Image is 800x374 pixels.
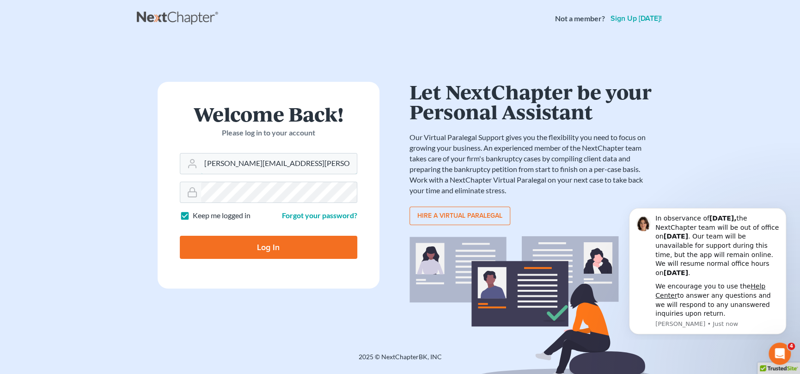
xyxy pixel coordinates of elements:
[282,211,357,220] a: Forgot your password?
[615,200,800,340] iframe: Intercom notifications message
[193,210,250,221] label: Keep me logged in
[409,132,654,196] p: Our Virtual Paralegal Support gives you the flexibility you need to focus on growing your busines...
[180,128,357,138] p: Please log in to your account
[409,207,510,225] a: Hire a virtual paralegal
[409,82,654,121] h1: Let NextChapter be your Personal Assistant
[555,13,605,24] strong: Not a member?
[201,153,357,174] input: Email Address
[788,343,795,350] span: 4
[609,15,664,22] a: Sign up [DATE]!
[137,352,664,369] div: 2025 © NextChapterBK, INC
[180,104,357,124] h1: Welcome Back!
[769,343,791,365] iframe: Intercom live chat
[180,236,357,259] input: Log In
